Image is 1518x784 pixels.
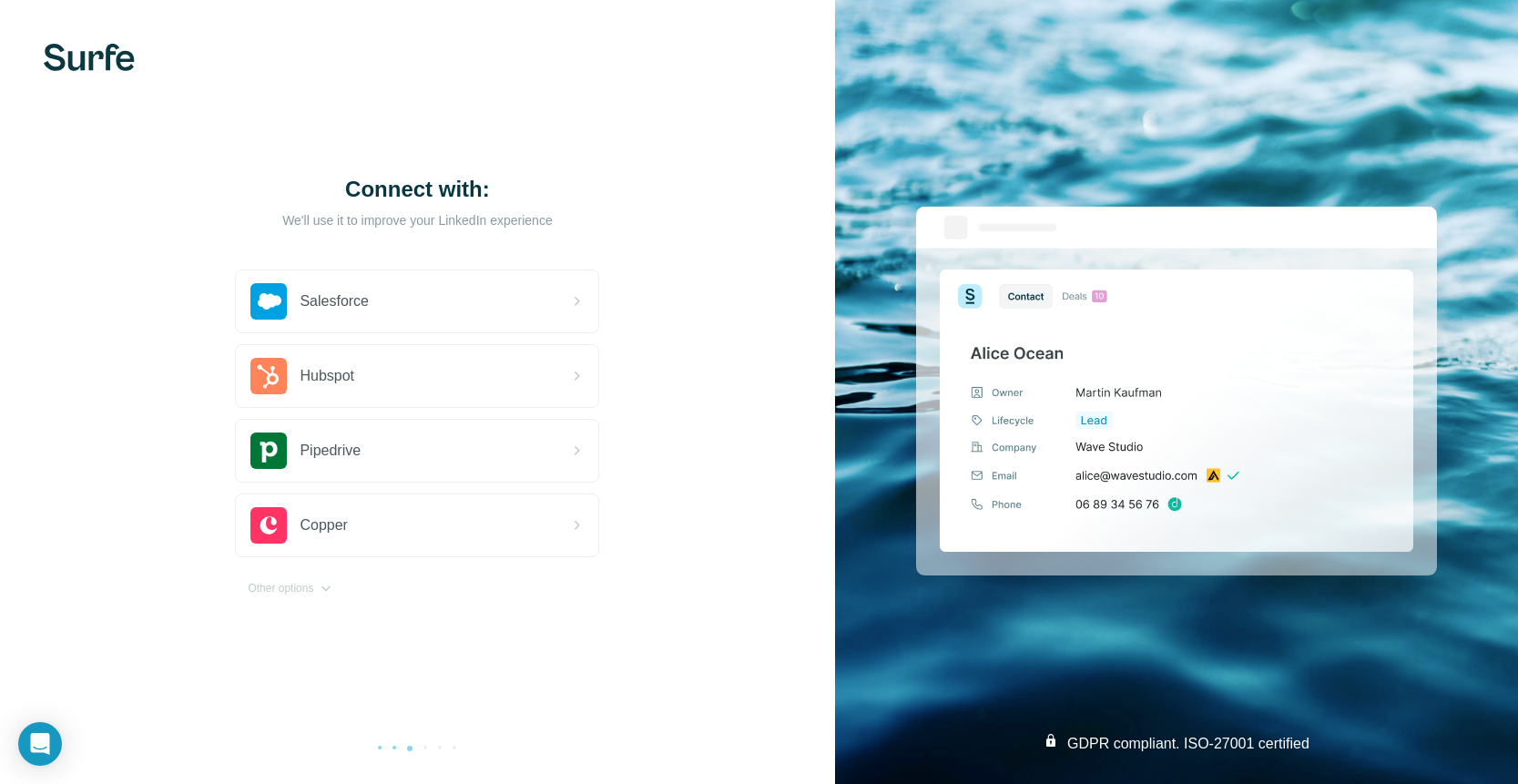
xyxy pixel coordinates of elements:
span: Other options [248,580,313,596]
p: We'll use it to improve your LinkedIn experience [235,211,599,229]
p: GDPR compliant. ISO-27001 certified [1067,733,1309,755]
img: salesforce's logo [250,283,287,320]
span: Copper [300,514,347,536]
div: Open Intercom Messenger [18,722,62,766]
span: Pipedrive [300,440,361,462]
img: pipedrive's logo [250,433,287,469]
img: copper's logo [250,507,287,544]
img: Surfe's logo [44,44,135,71]
span: Salesforce [300,290,369,312]
span: Hubspot [300,365,354,387]
h1: Connect with: [235,175,599,204]
img: hubspot's logo [250,358,287,394]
